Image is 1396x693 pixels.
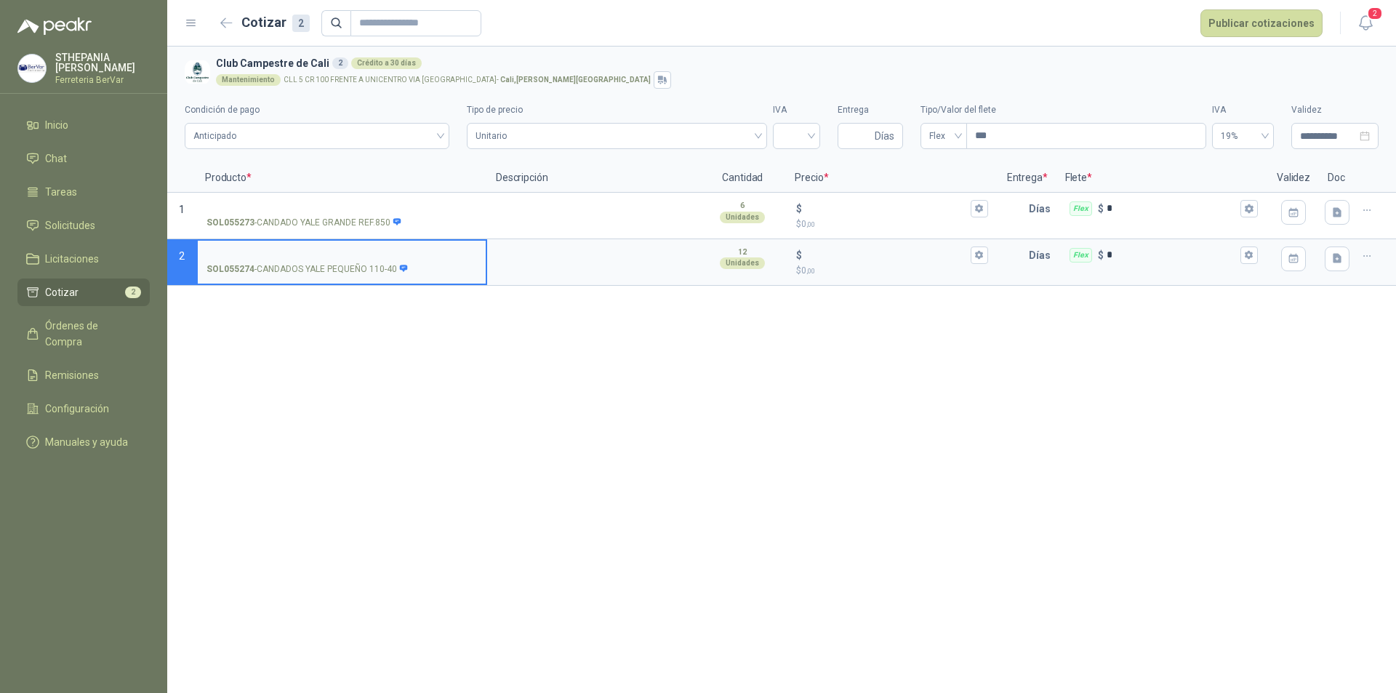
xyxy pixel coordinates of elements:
[45,284,79,300] span: Cotizar
[467,103,767,117] label: Tipo de precio
[476,125,758,147] span: Unitario
[929,125,958,147] span: Flex
[45,318,136,350] span: Órdenes de Compra
[806,220,815,228] span: ,00
[45,151,67,167] span: Chat
[786,164,998,193] p: Precio
[55,52,150,73] p: STHEPANIA [PERSON_NAME]
[1291,103,1379,117] label: Validez
[796,201,802,217] p: $
[1056,164,1268,193] p: Flete
[1200,9,1323,37] button: Publicar cotizaciones
[196,164,487,193] p: Producto
[971,200,988,217] button: $$0,00
[45,251,99,267] span: Licitaciones
[805,249,967,260] input: $$0,00
[801,265,815,276] span: 0
[193,125,441,147] span: Anticipado
[487,164,699,193] p: Descripción
[55,76,150,84] p: Ferreteria BerVar
[1029,241,1056,270] p: Días
[920,103,1206,117] label: Tipo/Valor del flete
[17,361,150,389] a: Remisiones
[1352,10,1379,36] button: 2
[206,263,254,276] strong: SOL055274
[17,212,150,239] a: Solicitudes
[806,267,815,275] span: ,00
[1268,164,1319,193] p: Validez
[292,15,310,32] div: 2
[45,434,128,450] span: Manuales y ayuda
[1367,7,1383,20] span: 2
[17,145,150,172] a: Chat
[206,204,477,215] input: SOL055273-CANDADO YALE GRANDE REF.850
[1098,247,1104,263] p: $
[796,264,987,278] p: $
[18,55,46,82] img: Company Logo
[206,250,477,261] input: SOL055274-CANDADOS YALE PEQUEÑO 110-40
[17,428,150,456] a: Manuales y ayuda
[1240,200,1258,217] button: Flex $
[17,245,150,273] a: Licitaciones
[17,111,150,139] a: Inicio
[796,217,987,231] p: $
[216,55,1373,71] h3: Club Campestre de Cali
[1070,201,1092,216] div: Flex
[185,103,449,117] label: Condición de pago
[1319,164,1355,193] p: Doc
[998,164,1056,193] p: Entrega
[45,367,99,383] span: Remisiones
[45,401,109,417] span: Configuración
[206,216,402,230] p: - CANDADO YALE GRANDE REF.850
[1221,125,1265,147] span: 19%
[351,57,422,69] div: Crédito a 30 días
[971,247,988,264] button: $$0,00
[875,124,894,148] span: Días
[1098,201,1104,217] p: $
[738,247,747,258] p: 12
[179,250,185,262] span: 2
[796,247,802,263] p: $
[45,217,95,233] span: Solicitudes
[45,117,68,133] span: Inicio
[185,60,210,85] img: Company Logo
[216,74,281,86] div: Mantenimiento
[805,203,967,214] input: $$0,00
[773,103,820,117] label: IVA
[332,57,348,69] div: 2
[45,184,77,200] span: Tareas
[1212,103,1274,117] label: IVA
[17,178,150,206] a: Tareas
[284,76,651,84] p: CLL 5 CR 100 FRENTE A UNICENTRO VIA [GEOGRAPHIC_DATA] -
[1070,248,1092,263] div: Flex
[17,17,92,35] img: Logo peakr
[1240,247,1258,264] button: Flex $
[206,263,409,276] p: - CANDADOS YALE PEQUEÑO 110-40
[1107,203,1237,214] input: Flex $
[740,200,745,212] p: 6
[125,287,141,298] span: 2
[206,216,254,230] strong: SOL055273
[241,12,310,33] h2: Cotizar
[720,212,765,223] div: Unidades
[17,395,150,422] a: Configuración
[179,204,185,215] span: 1
[17,312,150,356] a: Órdenes de Compra
[1029,194,1056,223] p: Días
[801,219,815,229] span: 0
[838,103,903,117] label: Entrega
[1107,249,1237,260] input: Flex $
[500,76,651,84] strong: Cali , [PERSON_NAME][GEOGRAPHIC_DATA]
[699,164,786,193] p: Cantidad
[720,257,765,269] div: Unidades
[17,279,150,306] a: Cotizar2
